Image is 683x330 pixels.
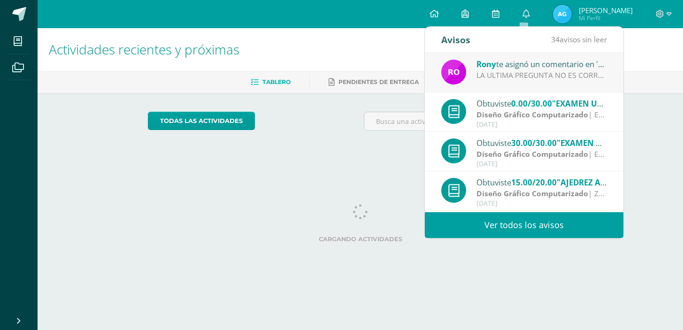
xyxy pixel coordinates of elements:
span: avisos sin leer [551,34,607,45]
div: Avisos [441,27,470,53]
span: Tablero [262,78,291,85]
span: Mi Perfil [579,14,633,22]
span: Actividades recientes y próximas [49,40,239,58]
span: [PERSON_NAME] [579,6,633,15]
span: Rony [476,59,496,69]
strong: Diseño Gráfico Computarizado [476,188,588,199]
a: Pendientes de entrega [329,75,419,90]
div: [DATE] [476,121,607,129]
a: Tablero [251,75,291,90]
span: 15.00/20.00 [511,177,557,188]
div: | Examen [476,109,607,120]
div: Obtuviste en [476,137,607,149]
img: 1372173d9c36a2fec6213f9422fd5266.png [441,60,466,84]
div: | Examen [476,149,607,160]
div: [DATE] [476,200,607,207]
div: Obtuviste en [476,176,607,188]
div: Obtuviste en [476,97,607,109]
span: Pendientes de entrega [338,78,419,85]
input: Busca una actividad próxima aquí... [364,112,572,130]
a: Ver todos los avisos [425,212,623,238]
strong: Diseño Gráfico Computarizado [476,149,588,159]
img: 75b8d2c87f4892803531c9d27c8f00eb.png [553,5,572,23]
span: "EXAMEN UNIDAD 3" [557,138,638,148]
div: [DATE] [476,160,607,168]
span: "AJEDREZ ANIMACION" [557,177,647,188]
div: te asignó un comentario en 'Microsoft Excel Función Contar, Contara, Contrar.[PERSON_NAME]' para ... [476,58,607,70]
a: todas las Actividades [148,112,255,130]
span: 0.00/30.00 [511,98,552,109]
span: 34 [551,34,560,45]
div: LA ULTIMA PREGUNTA NO ES CORRECTA. [476,70,607,81]
strong: Diseño Gráfico Computarizado [476,109,588,120]
div: | Zona [476,188,607,199]
label: Cargando actividades [148,236,573,243]
span: 30.00/30.00 [511,138,557,148]
span: "EXAMEN UNIDAD 3" [552,98,634,109]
